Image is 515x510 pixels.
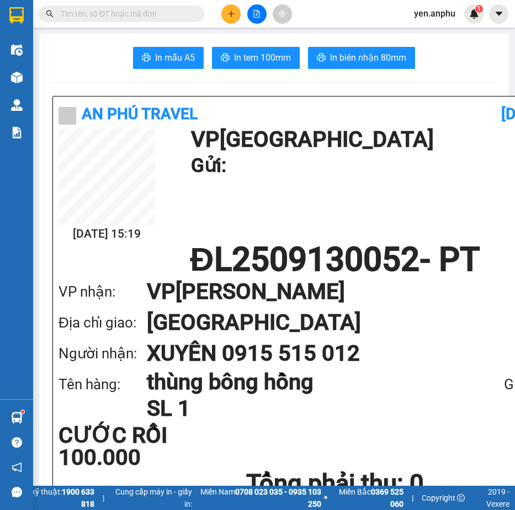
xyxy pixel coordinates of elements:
div: [PERSON_NAME] [129,9,289,23]
button: plus [221,4,241,24]
b: An Phú Travel [82,105,198,123]
div: Địa chỉ giao: [59,312,147,334]
span: In tem 100mm [234,51,291,65]
img: warehouse-icon [11,412,23,423]
h1: thùng bông hồng [147,369,445,395]
span: DĐ: [129,51,145,63]
div: [GEOGRAPHIC_DATA] [9,9,121,34]
span: Cung cấp máy in - giấy in: [113,486,193,510]
input: Tìm tên, số ĐT hoặc mã đơn [61,8,191,20]
span: In mẫu A5 [155,51,195,65]
span: aim [278,10,286,18]
h2: [DATE] 15:19 [59,225,155,243]
span: yen.anphu [405,7,464,20]
button: file-add [247,4,267,24]
button: printerIn biên nhận 80mm [308,47,415,69]
strong: 0369 525 060 [371,487,403,508]
span: question-circle [12,437,22,448]
span: printer [142,53,151,63]
span: Miền Nam [195,486,321,510]
span: copyright [457,494,465,502]
img: warehouse-icon [11,72,23,83]
div: CƯỚC RỒI 100.000 [59,425,241,469]
span: Miền Bắc [330,486,404,510]
button: aim [273,4,292,24]
span: [GEOGRAPHIC_DATA] [129,63,289,83]
span: plus [227,10,235,18]
img: icon-new-feature [469,9,479,19]
img: logo-vxr [9,7,24,24]
span: | [412,492,413,504]
div: Người nhận: [59,342,147,365]
span: ⚪️ [324,496,327,500]
span: printer [221,53,230,63]
strong: 0708 023 035 - 0935 103 250 [235,487,321,508]
span: 1 [477,5,481,13]
strong: 1900 633 818 [62,487,94,508]
span: file-add [253,10,261,18]
span: caret-down [494,9,504,19]
sup: 1 [21,410,24,414]
span: In biên nhận 80mm [330,51,406,65]
span: Nhận: [129,10,156,22]
span: Gửi: [9,9,26,21]
span: | [103,492,104,504]
div: XUYÊN [129,23,289,36]
sup: 1 [475,5,483,13]
button: printerIn mẫu A5 [133,47,204,69]
div: Tên hàng: [59,373,147,396]
div: 0915515012 [129,36,289,51]
span: message [12,487,22,497]
h1: SL 1 [147,395,445,422]
span: notification [12,462,22,473]
button: caret-down [489,4,508,24]
img: warehouse-icon [11,44,23,56]
span: search [46,10,54,18]
span: printer [317,53,326,63]
button: printerIn tem 100mm [212,47,300,69]
div: VP nhận: [59,281,147,303]
img: solution-icon [11,127,23,138]
img: warehouse-icon [11,99,23,111]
